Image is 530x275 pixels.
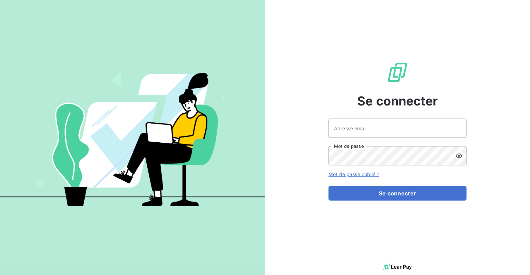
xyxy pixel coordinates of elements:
[328,186,467,201] button: Se connecter
[328,119,467,138] input: placeholder
[357,92,438,110] span: Se connecter
[383,262,412,272] img: logo
[328,171,379,177] a: Mot de passe oublié ?
[386,61,409,83] img: Logo LeanPay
